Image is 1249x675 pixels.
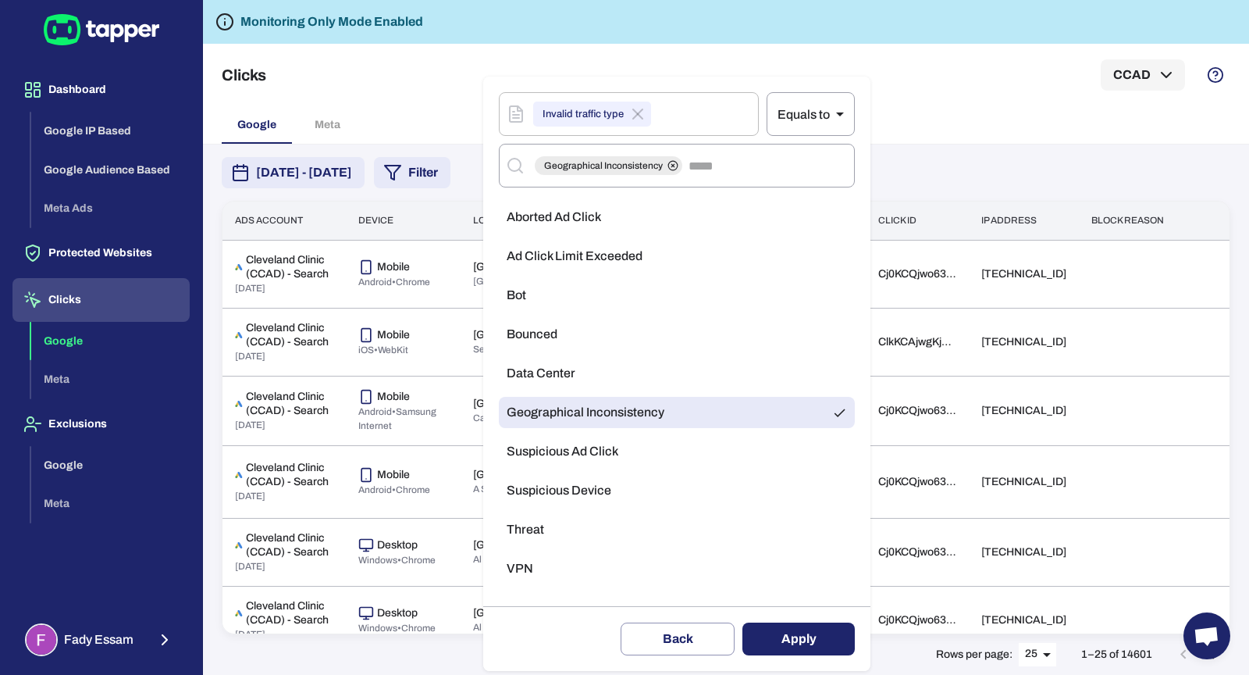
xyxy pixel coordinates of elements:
button: Back [621,623,735,655]
span: Bot [507,287,526,303]
span: VPN [507,561,533,577]
span: Suspicious Ad Click [507,444,618,459]
span: Invalid traffic type [533,105,633,123]
div: Invalid traffic type [533,102,651,127]
div: Geographical Inconsistency [535,156,682,175]
span: Suspicious Device [507,483,611,498]
span: Geographical Inconsistency [507,405,664,420]
div: Open chat [1183,612,1230,659]
button: Apply [742,623,855,655]
span: Ad Click Limit Exceeded [507,248,642,264]
span: Bounced [507,327,557,342]
span: Threat [507,522,544,537]
div: Equals to [767,92,855,136]
span: Data Center [507,366,575,381]
span: Aborted Ad Click [507,209,601,225]
span: Geographical Inconsistency [535,159,672,172]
